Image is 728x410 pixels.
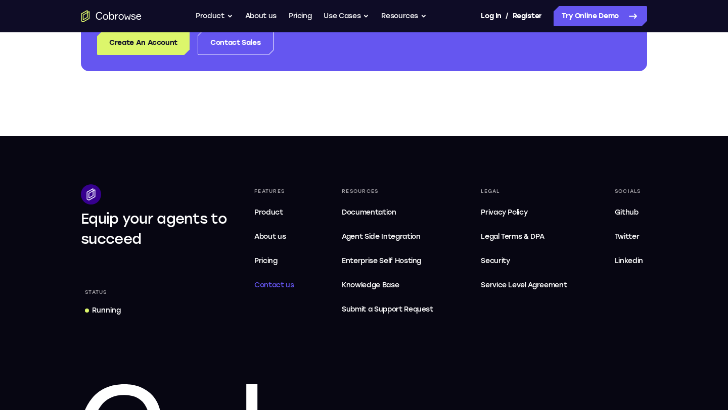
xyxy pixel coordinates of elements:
[4,258,158,267] div: [DATE]
[615,232,640,241] span: Twitter
[196,6,233,26] button: Product
[243,308,275,330] button: End session
[338,227,437,247] a: Agent Side Integration
[250,227,298,247] a: About us
[477,227,571,247] a: Legal Terms & DPA
[342,208,396,217] span: Documentation
[131,308,154,330] button: Annotations color
[4,196,158,224] div: Spent this month
[506,10,509,22] span: /
[254,232,286,241] span: About us
[254,257,278,265] span: Pricing
[190,308,212,330] button: Remote control
[8,315,30,323] span: 00:33
[381,6,427,26] button: Resources
[338,202,437,223] a: Documentation
[250,275,298,295] a: Contact us
[245,6,277,26] a: About us
[338,299,437,320] a: Submit a Support Request
[615,257,643,265] span: Linkedin
[477,275,571,295] a: Service Level Agreement
[250,184,298,198] div: Features
[324,6,369,26] button: Use Cases
[342,281,399,289] span: Knowledge Base
[338,184,437,198] div: Resources
[289,6,312,26] a: Pricing
[332,309,352,329] a: Popout
[554,6,647,26] a: Try Online Demo
[250,251,298,271] a: Pricing
[4,58,158,67] p: Balance
[481,208,527,217] span: Privacy Policy
[4,11,158,29] a: Cobrowse
[338,251,437,271] a: Enterprise Self Hosting
[513,6,542,26] a: Register
[216,308,239,330] button: Full device
[481,232,544,241] span: Legal Terms & DPA
[481,279,567,291] span: Service Level Agreement
[342,231,433,243] span: Agent Side Integration
[481,6,501,26] a: Log In
[342,303,433,316] span: Submit a Support Request
[81,285,111,299] div: Status
[342,255,433,267] span: Enterprise Self Hosting
[105,308,127,330] button: Laser pointer
[352,309,372,329] button: Device info
[198,31,273,55] a: Contact Sales
[611,202,647,223] a: Github
[481,257,510,265] span: Security
[250,202,298,223] a: Product
[254,281,294,289] span: Contact us
[338,275,437,295] a: Knowledge Base
[477,251,571,271] a: Security
[81,301,125,320] a: Running
[92,305,121,316] div: Running
[254,208,283,217] span: Product
[81,10,142,22] a: Go to the home page
[81,210,227,247] span: Equip your agents to succeed
[97,31,190,55] a: Create An Account
[611,184,647,198] div: Socials
[611,251,647,271] a: Linkedin
[611,227,647,247] a: Twitter
[615,208,639,217] span: Github
[4,234,158,247] h2: Transactions
[477,184,571,198] div: Legal
[151,308,173,330] button: Disappearing ink
[477,202,571,223] a: Privacy Policy
[170,308,186,330] button: Drawing tools menu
